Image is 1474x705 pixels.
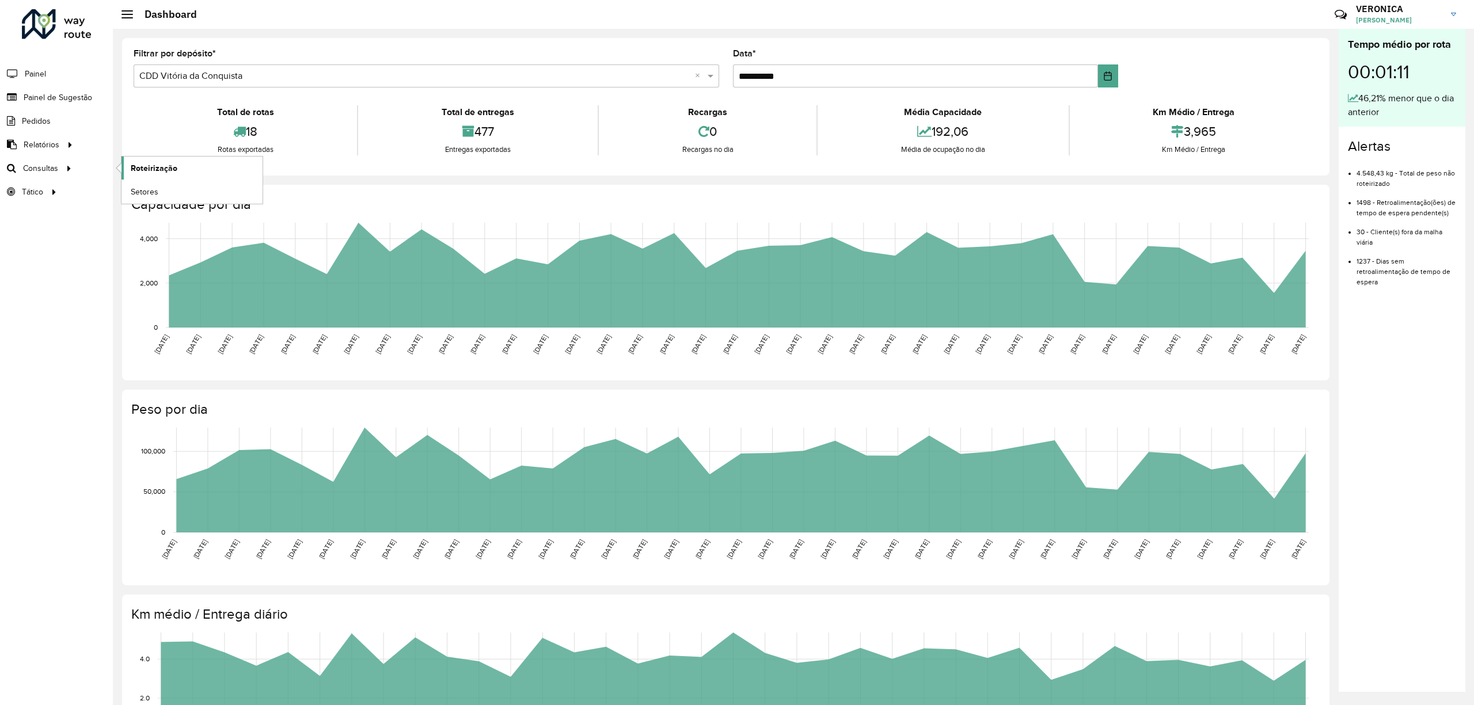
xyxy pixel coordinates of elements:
text: [DATE] [721,333,738,355]
text: [DATE] [850,538,867,560]
div: Recargas [602,105,814,119]
text: [DATE] [254,538,271,560]
a: Setores [121,180,263,203]
div: Recargas no dia [602,144,814,155]
label: Data [733,47,756,60]
span: Painel de Sugestão [24,92,92,104]
div: Km Médio / Entrega [1073,144,1315,155]
span: Painel [25,68,46,80]
text: [DATE] [1037,333,1054,355]
text: [DATE] [380,538,397,560]
text: [DATE] [974,333,991,355]
text: [DATE] [945,538,962,560]
div: Km Médio / Entrega [1073,105,1315,119]
div: 477 [361,119,594,144]
text: [DATE] [1008,538,1024,560]
span: Setores [131,186,158,198]
text: [DATE] [153,333,170,355]
text: [DATE] [474,538,491,560]
text: [DATE] [279,333,296,355]
text: [DATE] [694,538,711,560]
text: [DATE] [216,333,233,355]
div: Total de rotas [136,105,354,119]
text: [DATE] [1133,538,1150,560]
text: [DATE] [879,333,896,355]
text: [DATE] [911,333,928,355]
div: Rotas exportadas [136,144,354,155]
div: Média de ocupação no dia [820,144,1065,155]
div: 0 [602,119,814,144]
text: [DATE] [1195,333,1211,355]
text: [DATE] [785,333,801,355]
text: [DATE] [1101,538,1118,560]
text: [DATE] [537,538,554,560]
text: 50,000 [143,488,165,496]
text: [DATE] [317,538,334,560]
text: [DATE] [311,333,328,355]
text: 100,000 [141,447,165,455]
text: [DATE] [1290,333,1306,355]
text: 4,000 [140,235,158,242]
span: Clear all [695,69,705,83]
h4: Peso por dia [131,401,1318,418]
text: [DATE] [1196,538,1213,560]
li: 30 - Cliente(s) fora da malha viária [1357,218,1456,247]
text: [DATE] [753,333,770,355]
span: [PERSON_NAME] [1356,15,1442,25]
div: Tempo médio por rota [1348,37,1456,52]
h4: Capacidade por dia [131,196,1318,213]
li: 4.548,43 kg - Total de peso não roteirizado [1357,159,1456,189]
a: Roteirização [121,157,263,180]
text: [DATE] [1227,538,1244,560]
text: [DATE] [223,538,240,560]
text: [DATE] [1070,538,1087,560]
span: Consultas [23,162,58,174]
text: [DATE] [185,333,202,355]
span: Tático [22,186,43,198]
text: [DATE] [1258,333,1275,355]
text: [DATE] [882,538,899,560]
div: 18 [136,119,354,144]
text: [DATE] [406,333,423,355]
text: [DATE] [690,333,706,355]
text: [DATE] [819,538,836,560]
text: [DATE] [374,333,391,355]
text: [DATE] [286,538,303,560]
text: 0 [161,528,165,536]
text: [DATE] [412,538,428,560]
text: [DATE] [1069,333,1085,355]
text: [DATE] [506,538,522,560]
text: [DATE] [349,538,366,560]
text: [DATE] [788,538,804,560]
text: [DATE] [631,538,648,560]
text: 4.0 [140,655,150,662]
text: [DATE] [1100,333,1117,355]
div: Média Capacidade [820,105,1065,119]
label: Filtrar por depósito [134,47,216,60]
text: [DATE] [626,333,643,355]
text: [DATE] [725,538,742,560]
text: [DATE] [600,538,617,560]
li: 1237 - Dias sem retroalimentação de tempo de espera [1357,247,1456,287]
text: [DATE] [500,333,517,355]
text: [DATE] [1259,538,1275,560]
div: Total de entregas [361,105,594,119]
text: [DATE] [343,333,359,355]
text: [DATE] [161,538,177,560]
span: Roteirização [131,162,177,174]
text: [DATE] [564,333,580,355]
text: 0 [154,323,158,331]
text: [DATE] [595,333,612,355]
text: [DATE] [568,538,585,560]
text: [DATE] [816,333,833,355]
text: [DATE] [976,538,993,560]
text: [DATE] [663,538,679,560]
span: Relatórios [24,139,59,151]
text: [DATE] [532,333,549,355]
text: [DATE] [1132,333,1149,355]
h2: Dashboard [133,8,197,21]
span: Pedidos [22,115,51,127]
div: 192,06 [820,119,1065,144]
text: [DATE] [1164,333,1180,355]
text: [DATE] [443,538,459,560]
